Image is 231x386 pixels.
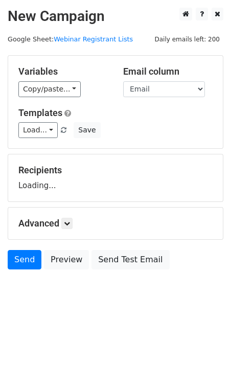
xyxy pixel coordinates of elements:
[123,66,213,77] h5: Email column
[44,250,89,269] a: Preview
[18,218,213,229] h5: Advanced
[151,35,223,43] a: Daily emails left: 200
[54,35,133,43] a: Webinar Registrant Lists
[18,165,213,191] div: Loading...
[74,122,100,138] button: Save
[8,8,223,25] h2: New Campaign
[18,107,62,118] a: Templates
[8,250,41,269] a: Send
[18,81,81,97] a: Copy/paste...
[8,35,133,43] small: Google Sheet:
[18,122,58,138] a: Load...
[18,165,213,176] h5: Recipients
[151,34,223,45] span: Daily emails left: 200
[91,250,169,269] a: Send Test Email
[18,66,108,77] h5: Variables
